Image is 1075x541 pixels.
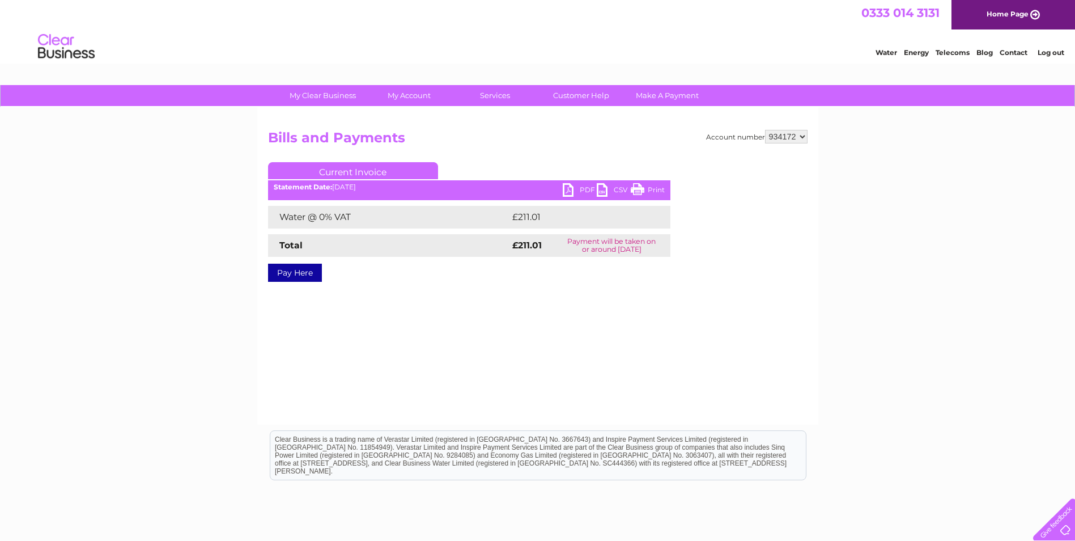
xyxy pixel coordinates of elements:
a: Make A Payment [621,85,714,106]
td: £211.01 [509,206,647,229]
a: Telecoms [936,48,970,57]
a: PDF [563,183,597,200]
a: Customer Help [534,85,628,106]
a: Log out [1038,48,1064,57]
a: Current Invoice [268,162,438,179]
a: My Account [362,85,456,106]
div: [DATE] [268,183,670,191]
a: Print [631,183,665,200]
a: Contact [1000,48,1027,57]
a: Water [876,48,897,57]
img: logo.png [37,29,95,64]
div: Clear Business is a trading name of Verastar Limited (registered in [GEOGRAPHIC_DATA] No. 3667643... [270,6,806,55]
strong: Total [279,240,303,251]
a: My Clear Business [276,85,369,106]
strong: £211.01 [512,240,542,251]
a: Pay Here [268,264,322,282]
a: 0333 014 3131 [861,6,940,20]
td: Water @ 0% VAT [268,206,509,229]
div: Account number [706,130,808,143]
h2: Bills and Payments [268,130,808,151]
td: Payment will be taken on or around [DATE] [553,234,670,257]
a: CSV [597,183,631,200]
a: Energy [904,48,929,57]
b: Statement Date: [274,183,332,191]
a: Services [448,85,542,106]
a: Blog [976,48,993,57]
